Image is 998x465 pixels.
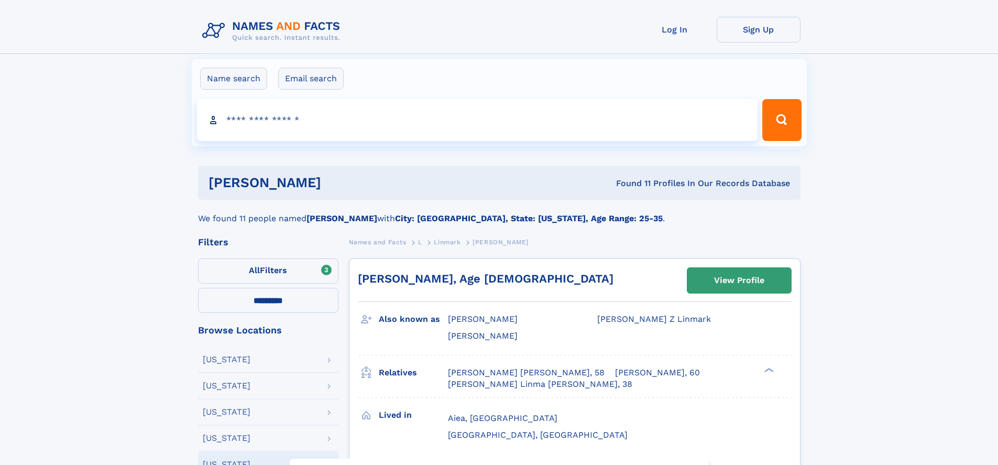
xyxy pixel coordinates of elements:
[434,239,460,246] span: Linmark
[249,265,260,275] span: All
[687,268,791,293] a: View Profile
[762,99,801,141] button: Search Button
[379,364,448,382] h3: Relatives
[468,178,790,189] div: Found 11 Profiles In Our Records Database
[197,99,758,141] input: search input
[418,235,422,248] a: L
[198,326,338,335] div: Browse Locations
[717,17,800,42] a: Sign Up
[203,434,250,442] div: [US_STATE]
[615,367,700,379] a: [PERSON_NAME], 60
[762,366,774,373] div: ❯
[198,200,800,225] div: We found 11 people named with .
[597,314,711,324] span: [PERSON_NAME] Z Linmark
[198,258,338,284] label: Filters
[198,17,349,45] img: Logo Names and Facts
[200,68,267,90] label: Name search
[198,237,338,247] div: Filters
[448,379,632,390] a: [PERSON_NAME] Linma [PERSON_NAME], 38
[209,176,469,189] h1: [PERSON_NAME]
[379,406,448,424] h3: Lived in
[379,310,448,328] h3: Also known as
[473,239,529,246] span: [PERSON_NAME]
[448,331,518,341] span: [PERSON_NAME]
[448,430,628,440] span: [GEOGRAPHIC_DATA], [GEOGRAPHIC_DATA]
[434,235,460,248] a: Linmark
[448,413,557,423] span: Aiea, [GEOGRAPHIC_DATA]
[203,408,250,416] div: [US_STATE]
[448,314,518,324] span: [PERSON_NAME]
[418,239,422,246] span: L
[358,272,613,285] a: [PERSON_NAME], Age [DEMOGRAPHIC_DATA]
[448,367,605,379] a: [PERSON_NAME] [PERSON_NAME], 58
[203,382,250,390] div: [US_STATE]
[203,355,250,364] div: [US_STATE]
[349,235,407,248] a: Names and Facts
[633,17,717,42] a: Log In
[395,213,663,223] b: City: [GEOGRAPHIC_DATA], State: [US_STATE], Age Range: 25-35
[278,68,344,90] label: Email search
[714,268,764,293] div: View Profile
[306,213,377,223] b: [PERSON_NAME]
